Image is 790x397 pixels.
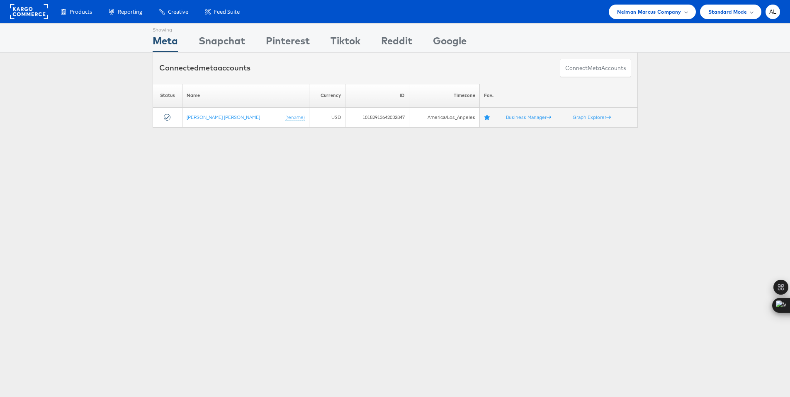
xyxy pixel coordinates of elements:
span: meta [588,64,601,72]
span: AL [769,9,777,15]
div: Connected accounts [159,63,250,73]
span: Creative [168,8,188,16]
span: meta [199,63,218,73]
span: Feed Suite [214,8,240,16]
div: Reddit [381,34,412,52]
a: Business Manager [506,114,551,120]
span: Reporting [118,8,142,16]
span: Products [70,8,92,16]
a: [PERSON_NAME] [PERSON_NAME] [187,114,260,120]
th: Status [153,84,182,107]
span: Standard Mode [708,7,747,16]
td: USD [309,107,345,127]
button: ConnectmetaAccounts [560,59,631,77]
div: Google [433,34,467,52]
th: ID [345,84,409,107]
div: Showing [153,24,178,34]
th: Currency [309,84,345,107]
td: America/Los_Angeles [409,107,479,127]
div: Snapchat [199,34,245,52]
a: (rename) [285,114,305,121]
th: Timezone [409,84,479,107]
span: Neiman Marcus Company [617,7,681,16]
td: 10152913642032847 [345,107,409,127]
div: Tiktok [331,34,360,52]
th: Name [182,84,309,107]
div: Pinterest [266,34,310,52]
div: Meta [153,34,178,52]
a: Graph Explorer [573,114,611,120]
